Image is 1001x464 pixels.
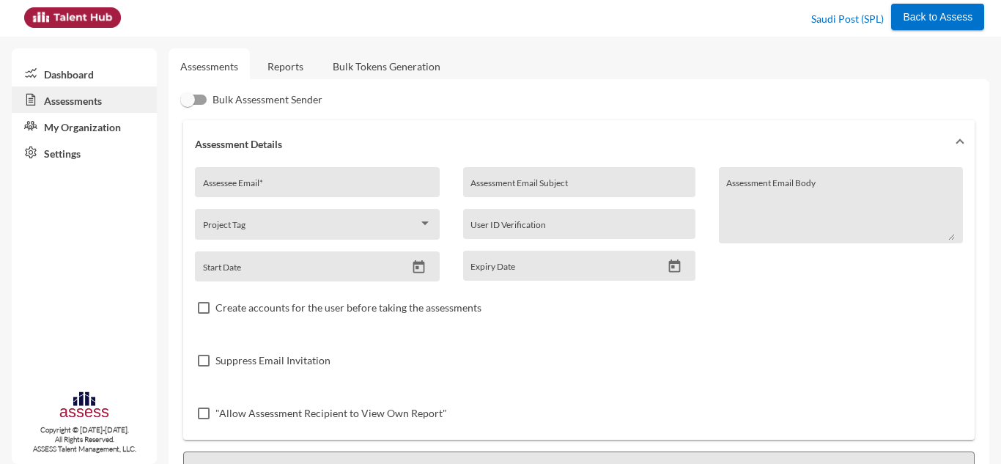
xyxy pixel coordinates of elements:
a: My Organization [12,113,157,139]
mat-panel-title: Assessment Details [195,138,945,150]
p: Saudi Post (SPL) [811,7,884,31]
a: Back to Assess [891,7,984,23]
a: Dashboard [12,60,157,86]
button: Back to Assess [891,4,984,30]
a: Reports [256,48,315,84]
span: Create accounts for the user before taking the assessments [215,299,481,317]
span: Back to Assess [903,11,972,23]
mat-expansion-panel-header: Assessment Details [183,120,975,167]
div: Assessment Details [183,167,975,440]
span: Bulk Assessment Sender [213,91,322,108]
button: Open calendar [662,259,687,274]
button: Open calendar [406,259,432,275]
a: Assessments [180,60,238,73]
a: Assessments [12,86,157,113]
span: "Allow Assessment Recipient to View Own Report" [215,405,447,422]
img: assesscompany-logo.png [59,390,109,421]
span: Suppress Email Invitation [215,352,330,369]
p: Copyright © [DATE]-[DATE]. All Rights Reserved. ASSESS Talent Management, LLC. [12,425,157,454]
a: Bulk Tokens Generation [321,48,452,84]
a: Settings [12,139,157,166]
